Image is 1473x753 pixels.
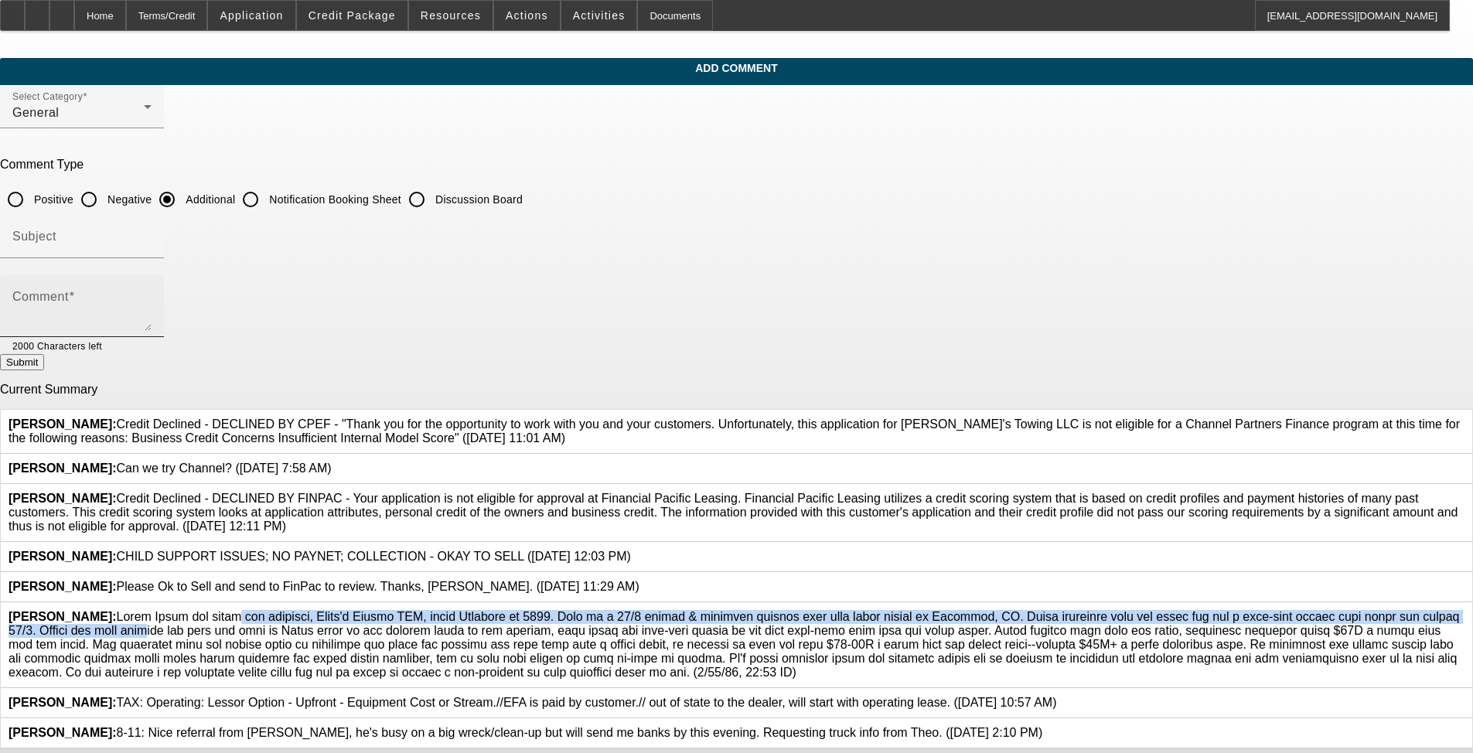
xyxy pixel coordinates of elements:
span: Lorem Ipsum dol sitam con adipisci, Elits'd Eiusmo TEM, incid Utlabore et 5899. Dolo ma a 27/8 en... [9,610,1459,679]
span: Activities [573,9,626,22]
span: General [12,106,59,119]
mat-label: Select Category [12,92,83,102]
b: [PERSON_NAME]: [9,726,117,739]
button: Resources [409,1,493,30]
span: CHILD SUPPORT ISSUES; NO PAYNET; COLLECTION - OKAY TO SELL ([DATE] 12:03 PM) [9,550,631,563]
button: Credit Package [297,1,407,30]
span: 8-11: Nice referral from [PERSON_NAME], he's busy on a big wreck/clean-up but will send me banks ... [9,726,1042,739]
b: [PERSON_NAME]: [9,492,117,505]
mat-label: Comment [12,290,69,303]
b: [PERSON_NAME]: [9,696,117,709]
label: Notification Booking Sheet [266,192,401,207]
label: Discussion Board [432,192,523,207]
b: [PERSON_NAME]: [9,417,117,431]
label: Positive [31,192,73,207]
button: Activities [561,1,637,30]
span: Add Comment [12,62,1461,74]
label: Additional [182,192,235,207]
span: Resources [421,9,481,22]
label: Negative [104,192,152,207]
mat-label: Subject [12,230,56,243]
span: Application [220,9,283,22]
b: [PERSON_NAME]: [9,580,117,593]
button: Actions [494,1,560,30]
button: Application [208,1,295,30]
span: Credit Declined - DECLINED BY CPEF - "Thank you for the opportunity to work with you and your cus... [9,417,1460,445]
b: [PERSON_NAME]: [9,610,117,623]
span: Actions [506,9,548,22]
span: Credit Package [309,9,396,22]
span: Please Ok to Sell and send to FinPac to review. Thanks, [PERSON_NAME]. ([DATE] 11:29 AM) [9,580,639,593]
span: Can we try Channel? ([DATE] 7:58 AM) [9,462,332,475]
span: TAX: Operating: Lessor Option - Upfront - Equipment Cost or Stream.//EFA is paid by customer.// o... [9,696,1057,709]
mat-hint: 2000 Characters left [12,337,102,354]
b: [PERSON_NAME]: [9,550,117,563]
span: Credit Declined - DECLINED BY FINPAC - Your application is not eligible for approval at Financial... [9,492,1458,533]
b: [PERSON_NAME]: [9,462,117,475]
